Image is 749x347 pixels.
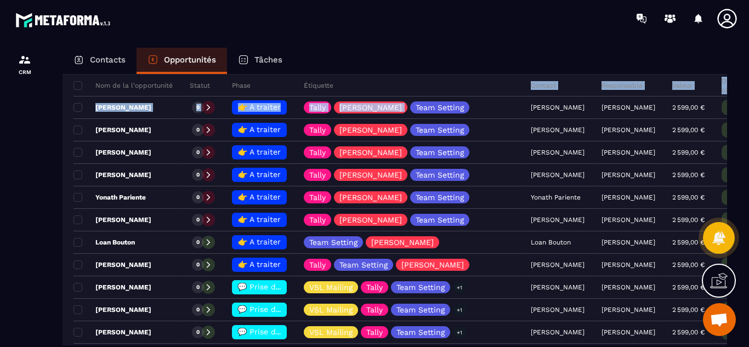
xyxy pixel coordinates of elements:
[304,81,333,90] p: Étiquette
[196,238,200,246] p: 0
[672,306,705,314] p: 2 599,00 €
[73,328,151,337] p: [PERSON_NAME]
[238,215,281,224] span: 👉 A traiter
[339,104,402,111] p: [PERSON_NAME]
[196,104,200,111] p: 0
[672,149,705,156] p: 2 599,00 €
[366,306,383,314] p: Tally
[602,171,655,179] p: [PERSON_NAME]
[238,260,281,269] span: 👉 A traiter
[238,237,281,246] span: 👉 A traiter
[309,238,358,246] p: Team Setting
[196,283,200,291] p: 0
[309,283,353,291] p: VSL Mailing
[396,283,445,291] p: Team Setting
[672,126,705,134] p: 2 599,00 €
[196,216,200,224] p: 0
[602,283,655,291] p: [PERSON_NAME]
[366,283,383,291] p: Tally
[453,282,466,293] p: +1
[339,149,402,156] p: [PERSON_NAME]
[371,238,434,246] p: [PERSON_NAME]
[339,194,402,201] p: [PERSON_NAME]
[73,148,151,157] p: [PERSON_NAME]
[73,170,151,179] p: [PERSON_NAME]
[309,104,326,111] p: Tally
[238,147,281,156] span: 👉 A traiter
[237,282,347,291] span: 💬 Prise de contact effectué
[137,48,227,74] a: Opportunités
[672,104,705,111] p: 2 599,00 €
[164,55,216,65] p: Opportunités
[672,171,705,179] p: 2 599,00 €
[3,45,47,83] a: formationformationCRM
[339,171,402,179] p: [PERSON_NAME]
[602,126,655,134] p: [PERSON_NAME]
[602,261,655,269] p: [PERSON_NAME]
[63,48,137,74] a: Contacts
[73,193,146,202] p: Yonath Pariente
[196,328,200,336] p: 0
[416,104,464,111] p: Team Setting
[196,171,200,179] p: 0
[90,55,126,65] p: Contacts
[232,81,251,90] p: Phase
[309,216,326,224] p: Tally
[416,171,464,179] p: Team Setting
[18,53,31,66] img: formation
[73,238,135,247] p: Loan Bouton
[196,194,200,201] p: 0
[73,103,151,112] p: [PERSON_NAME]
[73,81,173,90] p: Nom de la l'opportunité
[309,261,326,269] p: Tally
[238,125,281,134] span: 👉 A traiter
[339,126,402,134] p: [PERSON_NAME]
[602,194,655,201] p: [PERSON_NAME]
[396,328,445,336] p: Team Setting
[602,216,655,224] p: [PERSON_NAME]
[73,126,151,134] p: [PERSON_NAME]
[453,327,466,338] p: +1
[703,303,736,336] div: Ouvrir le chat
[672,283,705,291] p: 2 599,00 €
[672,328,705,336] p: 2 599,00 €
[196,149,200,156] p: 0
[602,306,655,314] p: [PERSON_NAME]
[309,328,353,336] p: VSL Mailing
[672,238,705,246] p: 2 599,00 €
[602,104,655,111] p: [PERSON_NAME]
[227,48,293,74] a: Tâches
[309,171,326,179] p: Tally
[602,149,655,156] p: [PERSON_NAME]
[196,126,200,134] p: 0
[254,55,282,65] p: Tâches
[339,216,402,224] p: [PERSON_NAME]
[401,261,464,269] p: [PERSON_NAME]
[238,170,281,179] span: 👉 A traiter
[73,283,151,292] p: [PERSON_NAME]
[672,81,693,90] p: Valeur
[366,328,383,336] p: Tally
[238,192,281,201] span: 👉 A traiter
[3,69,47,75] p: CRM
[309,149,326,156] p: Tally
[190,81,210,90] p: Statut
[339,261,388,269] p: Team Setting
[309,306,353,314] p: VSL Mailing
[602,238,655,246] p: [PERSON_NAME]
[416,216,464,224] p: Team Setting
[416,126,464,134] p: Team Setting
[396,306,445,314] p: Team Setting
[73,260,151,269] p: [PERSON_NAME]
[602,328,655,336] p: [PERSON_NAME]
[196,306,200,314] p: 0
[531,81,556,90] p: Contact
[416,194,464,201] p: Team Setting
[672,216,705,224] p: 2 599,00 €
[73,305,151,314] p: [PERSON_NAME]
[15,10,114,30] img: logo
[309,126,326,134] p: Tally
[309,194,326,201] p: Tally
[238,103,281,111] span: 👉 A traiter
[73,215,151,224] p: [PERSON_NAME]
